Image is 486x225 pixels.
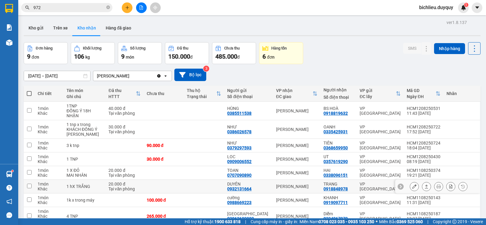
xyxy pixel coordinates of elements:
th: Toggle SortBy [105,86,143,102]
div: ver 1.8.137 [447,19,467,26]
div: Khác [38,173,60,178]
div: 1TNP [67,104,102,108]
div: 40.000 đ [108,106,140,111]
strong: 0708 023 035 - 0935 103 250 [319,219,374,224]
div: VP nhận [276,88,313,93]
div: 0338096151 [323,173,348,178]
div: 0334867979 [323,216,348,221]
div: 1 món [38,209,60,214]
div: 0335425931 [323,129,348,134]
span: 1 [465,3,467,7]
div: [PERSON_NAME] [97,73,129,79]
strong: 0369 525 060 [397,219,423,224]
div: Đã thu [177,46,188,50]
span: đ [237,55,240,60]
div: Đã thu [108,88,135,93]
span: caret-down [474,5,480,10]
div: 08:19 [DATE] [407,159,440,164]
div: VP [GEOGRAPHIC_DATA] [360,168,401,178]
button: Kho nhận [73,21,101,35]
div: 20.000 đ [108,168,140,173]
div: VP [GEOGRAPHIC_DATA] [360,182,401,191]
button: Đã thu150.000đ [165,42,209,64]
div: HÙNG [227,106,270,111]
span: đ [190,55,193,60]
span: file-add [139,5,143,10]
div: TRANG [323,182,354,186]
div: 0707090890 [227,173,252,178]
button: caret-down [472,2,482,13]
div: HCM1108250187 [407,211,440,216]
div: 1 món [38,182,60,186]
div: 265.000 đ [147,214,181,219]
sup: 1 [12,170,13,172]
div: VP [GEOGRAPHIC_DATA] [360,106,401,116]
span: question-circle [6,185,12,191]
th: Toggle SortBy [184,86,224,102]
span: message [6,212,12,218]
button: file-add [136,2,147,13]
button: Hàng tồn6đơn [259,42,303,64]
div: 17:52 [DATE] [407,129,440,134]
span: search [25,5,29,10]
div: Khác [38,111,60,116]
div: MAI NHÂN [67,173,102,178]
div: LOC [227,154,270,159]
span: đơn [32,55,39,60]
span: đơn [267,55,275,60]
div: VP [GEOGRAPHIC_DATA] [360,195,401,205]
span: Cung cấp máy in - giấy in: [251,218,298,225]
img: icon-new-feature [461,5,466,10]
div: 19:21 [DATE] [407,173,440,178]
span: 106 [74,53,84,60]
div: VP [GEOGRAPHIC_DATA] [360,211,401,221]
div: 0385511538 [227,111,252,116]
div: 1 TNP [67,157,102,162]
div: 1 X ĐỎ [67,168,102,173]
img: warehouse-icon [6,39,12,46]
div: HAI [323,168,354,173]
img: solution-icon [6,24,12,31]
button: plus [122,2,132,13]
div: 0988669223 [227,200,252,205]
div: ĐC lấy [360,94,396,99]
img: logo-vxr [5,4,13,13]
div: [PERSON_NAME] [276,127,318,132]
div: [PERSON_NAME] [276,108,318,113]
div: [PERSON_NAME] [276,214,318,219]
div: cường [227,195,270,200]
span: Hỗ trợ kỹ thuật: [185,218,241,225]
div: 0909006552 [227,159,252,164]
div: Chưa thu [224,46,240,50]
div: Số điện thoại [323,95,354,100]
div: VP [GEOGRAPHIC_DATA] [360,141,401,150]
span: 9 [121,53,125,60]
div: VP gửi [360,88,396,93]
span: kg [85,55,90,60]
div: Khác [38,145,60,150]
div: 0357619290 [323,159,348,164]
div: Tại văn phòng [108,129,140,134]
div: 0918848978 [323,186,348,191]
button: Chưa thu485.000đ [212,42,256,64]
div: 1 món [38,141,60,145]
div: 1 tnp x trong [67,122,102,127]
div: Khác [38,214,60,219]
div: NHƯ [227,124,270,129]
span: Miền Bắc [379,218,423,225]
div: NHƯ [227,141,270,145]
span: close-circle [106,5,110,11]
div: Chi tiết [38,91,60,96]
sup: 3 [203,66,209,72]
div: Tên món [67,88,102,93]
button: Bộ lọc [174,69,206,81]
div: 11:31 [DATE] [407,200,440,205]
span: close-circle [106,5,110,9]
div: [PERSON_NAME] [276,157,318,162]
div: 0918819632 [323,111,348,116]
div: 1 món [38,154,60,159]
div: DUYÊN [227,182,270,186]
div: 02862680880 [227,216,254,221]
div: Tại văn phòng [108,173,140,178]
